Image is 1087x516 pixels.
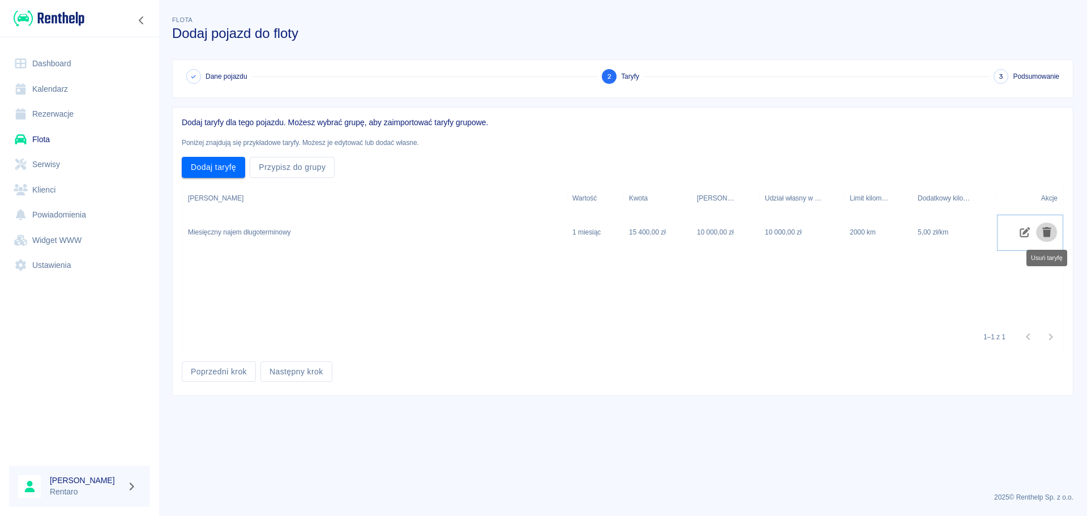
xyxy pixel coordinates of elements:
[9,228,150,253] a: Widget WWW
[572,182,597,214] div: Wartość
[172,492,1073,502] p: 2025 © Renthelp Sp. z o.o.
[182,182,567,214] div: Nazwa taryfy
[759,215,844,251] div: 10 000,00 zł
[999,71,1003,83] span: 3
[765,182,823,214] div: Udział własny w szkodzie
[1013,71,1059,82] span: Podsumowanie
[182,157,245,178] button: Dodaj taryfę
[912,182,997,214] div: Dodatkowy kilometr
[567,215,623,251] div: 1 miesiąc
[9,101,150,127] a: Rezerwacje
[844,182,912,214] div: Limit kilometrów
[1026,250,1067,266] div: Usuń taryfę
[182,117,1064,129] p: Dodaj taryfy dla tego pojazdu. Możesz wybrać grupę, aby zaimportować taryfy grupowe.
[9,177,150,203] a: Klienci
[50,475,122,486] h6: [PERSON_NAME]
[188,182,243,214] div: [PERSON_NAME]
[629,182,648,214] div: Kwota
[1036,223,1058,242] button: Usuń taryfę
[912,215,997,251] div: 5,00 zł/km
[623,215,691,251] div: 15 400,00 zł
[621,71,639,82] span: Taryfy
[623,182,691,214] div: Kwota
[206,71,247,82] span: Dane pojazdu
[975,190,991,206] button: Sort
[759,182,844,214] div: Udział własny w szkodzie
[648,190,664,206] button: Sort
[738,190,754,206] button: Sort
[850,182,891,214] div: Limit kilometrów
[9,51,150,76] a: Dashboard
[918,182,975,214] div: Dodatkowy kilometr
[891,190,906,206] button: Sort
[172,16,192,23] span: Flota
[997,182,1063,214] div: Akcje
[9,9,84,28] a: Renthelp logo
[983,332,1005,342] p: 1–1 z 1
[567,182,623,214] div: Wartość
[9,76,150,102] a: Kalendarz
[844,215,912,251] div: 2000 km
[14,9,84,28] img: Renthelp logo
[9,127,150,152] a: Flota
[188,227,291,237] div: Miesięczny najem długoterminowy
[1041,182,1058,214] div: Akcje
[182,138,1064,148] p: Poniżej znajdują się przykładowe taryfy. Możesz je edytować lub dodać własne.
[691,182,759,214] div: Kaucja
[691,215,759,251] div: 10 000,00 zł
[597,190,613,206] button: Sort
[250,157,335,178] button: Przypisz do grupy
[260,361,332,382] button: Następny krok
[697,182,738,214] div: [PERSON_NAME]
[182,361,256,382] button: Poprzedni krok
[50,486,122,498] p: Rentaro
[9,202,150,228] a: Powiadomienia
[9,152,150,177] a: Serwisy
[133,13,150,28] button: Zwiń nawigację
[823,190,838,206] button: Sort
[1014,223,1036,242] button: Edytuj taryfę
[607,71,611,83] span: 2
[9,253,150,278] a: Ustawienia
[172,25,1073,41] h3: Dodaj pojazd do floty
[243,190,259,206] button: Sort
